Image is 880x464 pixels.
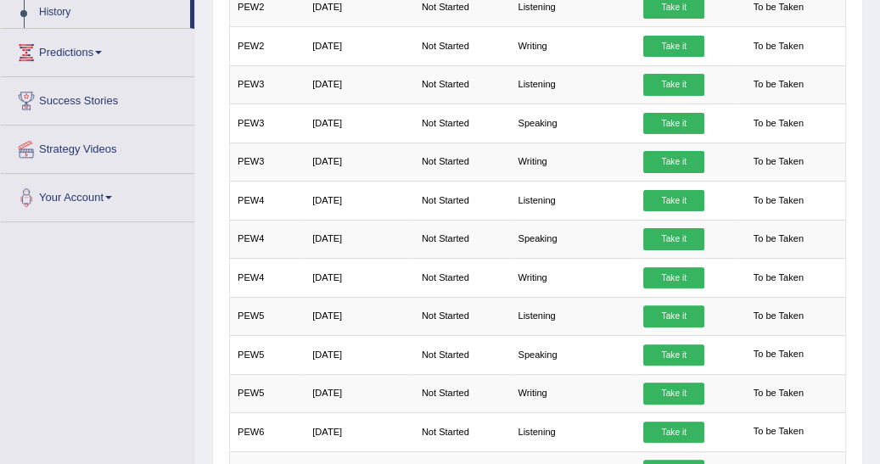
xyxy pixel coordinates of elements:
td: Not Started [413,220,510,258]
a: Take it [643,422,704,444]
span: To be Taken [746,36,810,58]
td: PEW3 [229,143,305,181]
td: Speaking [510,336,636,374]
td: PEW6 [229,413,305,451]
td: PEW2 [229,27,305,65]
td: Listening [510,413,636,451]
td: [DATE] [305,182,414,220]
td: Not Started [413,65,510,103]
td: Not Started [413,143,510,181]
span: To be Taken [746,151,810,173]
td: PEW5 [229,374,305,412]
td: Writing [510,27,636,65]
a: Take it [643,74,704,96]
a: Take it [643,267,704,289]
td: [DATE] [305,413,414,451]
td: [DATE] [305,27,414,65]
td: PEW3 [229,65,305,103]
td: Writing [510,374,636,412]
td: [DATE] [305,259,414,297]
td: Not Started [413,104,510,143]
td: Not Started [413,413,510,451]
td: Writing [510,259,636,297]
td: PEW5 [229,336,305,374]
td: PEW4 [229,220,305,258]
td: Listening [510,182,636,220]
td: [DATE] [305,220,414,258]
td: [DATE] [305,374,414,412]
a: Take it [643,36,704,58]
span: To be Taken [746,228,810,250]
td: [DATE] [305,65,414,103]
span: To be Taken [746,422,810,444]
td: PEW3 [229,104,305,143]
td: Not Started [413,182,510,220]
td: Speaking [510,220,636,258]
a: Take it [643,151,704,173]
td: Listening [510,65,636,103]
td: [DATE] [305,336,414,374]
a: Your Account [1,174,194,216]
a: Take it [643,305,704,327]
a: Take it [643,228,704,250]
a: Predictions [1,29,194,71]
a: Take it [643,383,704,405]
span: To be Taken [746,113,810,135]
span: To be Taken [746,267,810,289]
a: Strategy Videos [1,126,194,168]
span: To be Taken [746,190,810,212]
span: To be Taken [746,344,810,366]
span: To be Taken [746,383,810,405]
td: Not Started [413,297,510,335]
span: To be Taken [746,74,810,96]
td: Listening [510,297,636,335]
td: Not Started [413,336,510,374]
td: Not Started [413,27,510,65]
td: PEW5 [229,297,305,335]
a: Success Stories [1,77,194,120]
a: Take it [643,190,704,212]
td: [DATE] [305,143,414,181]
td: Not Started [413,374,510,412]
a: Take it [643,344,704,366]
td: Speaking [510,104,636,143]
td: [DATE] [305,297,414,335]
td: PEW4 [229,259,305,297]
span: To be Taken [746,305,810,327]
td: Writing [510,143,636,181]
a: Take it [643,113,704,135]
td: [DATE] [305,104,414,143]
td: Not Started [413,259,510,297]
td: PEW4 [229,182,305,220]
